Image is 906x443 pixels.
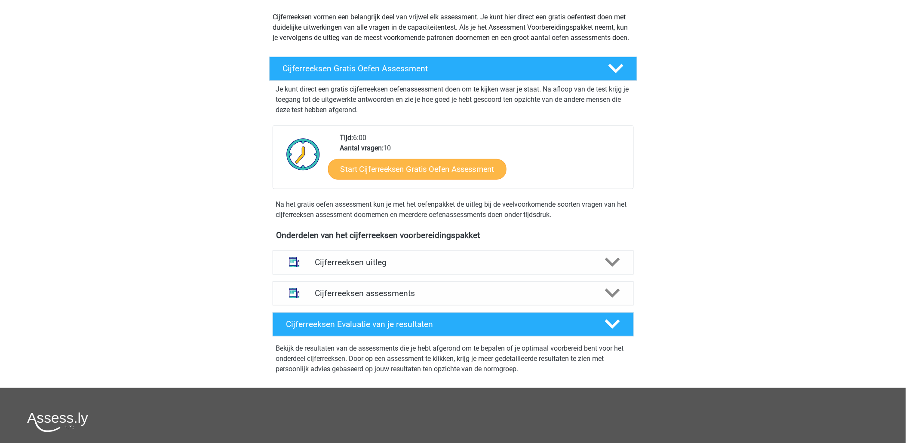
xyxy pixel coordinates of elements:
h4: Cijferreeksen Evaluatie van je resultaten [286,319,591,329]
p: Je kunt direct een gratis cijferreeksen oefenassessment doen om te kijken waar je staat. Na afloo... [276,84,630,115]
a: assessments Cijferreeksen assessments [269,281,637,306]
img: Assessly logo [27,412,88,432]
h4: Cijferreeksen uitleg [315,257,591,267]
b: Tijd: [340,134,353,142]
div: Na het gratis oefen assessment kun je met het oefenpakket de uitleg bij de veelvoorkomende soorte... [273,199,634,220]
a: Start Cijferreeksen Gratis Oefen Assessment [328,159,507,179]
h4: Onderdelen van het cijferreeksen voorbereidingspakket [276,230,630,240]
img: cijferreeksen uitleg [283,251,305,273]
img: Klok [282,133,325,176]
b: Aantal vragen: [340,144,384,152]
img: cijferreeksen assessments [283,282,305,304]
div: 6:00 10 [333,133,633,189]
a: Cijferreeksen Gratis Oefen Assessment [266,57,641,81]
a: Cijferreeksen Evaluatie van je resultaten [269,312,637,336]
p: Cijferreeksen vormen een belangrijk deel van vrijwel elk assessment. Je kunt hier direct een grat... [273,12,633,43]
a: uitleg Cijferreeksen uitleg [269,251,637,275]
h4: Cijferreeksen assessments [315,288,591,298]
p: Bekijk de resultaten van de assessments die je hebt afgerond om te bepalen of je optimaal voorber... [276,343,630,374]
h4: Cijferreeksen Gratis Oefen Assessment [283,64,594,73]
